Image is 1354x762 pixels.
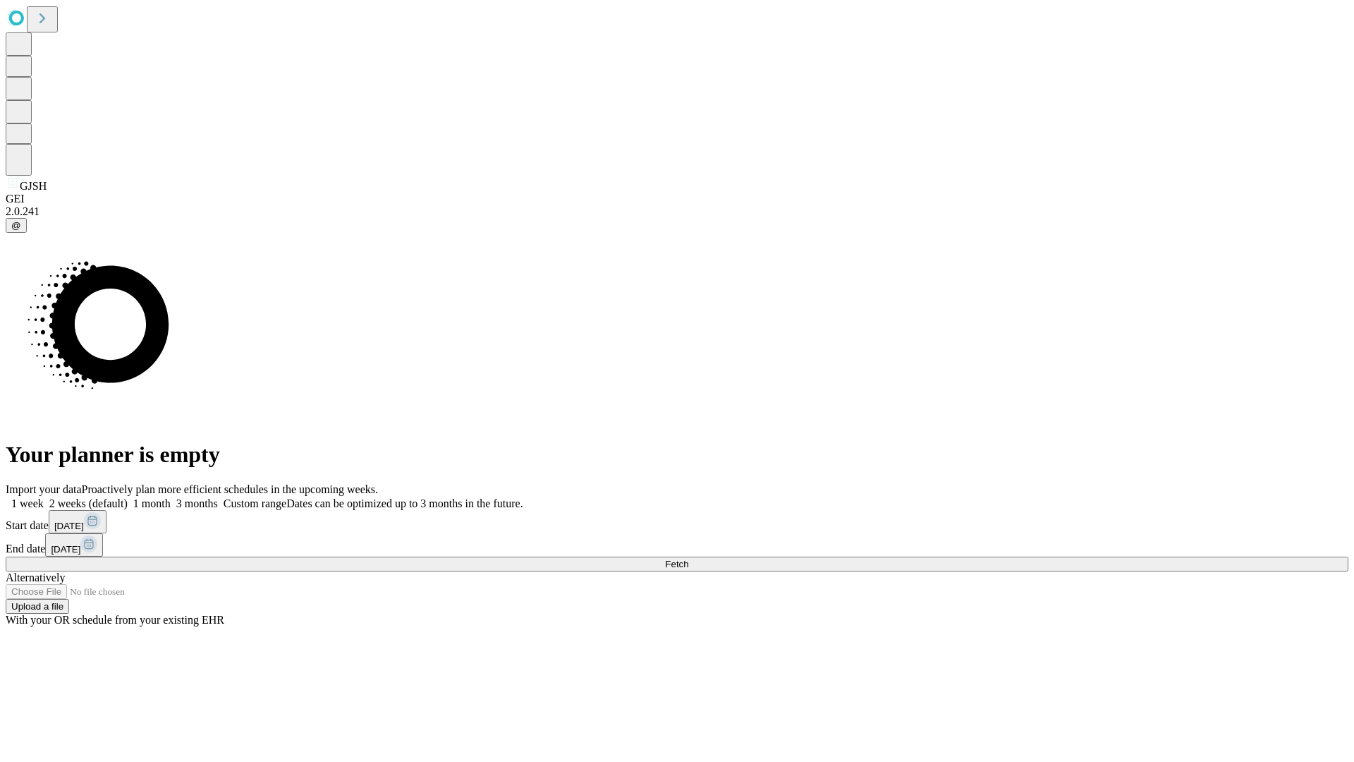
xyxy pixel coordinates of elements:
span: 2 weeks (default) [49,497,128,509]
div: 2.0.241 [6,205,1348,218]
button: @ [6,218,27,233]
button: Fetch [6,557,1348,571]
span: 1 week [11,497,44,509]
h1: Your planner is empty [6,442,1348,468]
span: GJSH [20,180,47,192]
span: Alternatively [6,571,65,583]
span: Import your data [6,483,82,495]
button: Upload a file [6,599,69,614]
span: With your OR schedule from your existing EHR [6,614,224,626]
div: GEI [6,193,1348,205]
span: Proactively plan more efficient schedules in the upcoming weeks. [82,483,378,495]
span: 3 months [176,497,218,509]
span: Custom range [224,497,286,509]
span: 1 month [133,497,171,509]
div: End date [6,533,1348,557]
span: @ [11,220,21,231]
span: [DATE] [54,521,84,531]
div: Start date [6,510,1348,533]
span: [DATE] [51,544,80,555]
button: [DATE] [49,510,106,533]
span: Dates can be optimized up to 3 months in the future. [286,497,523,509]
span: Fetch [665,559,688,569]
button: [DATE] [45,533,103,557]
